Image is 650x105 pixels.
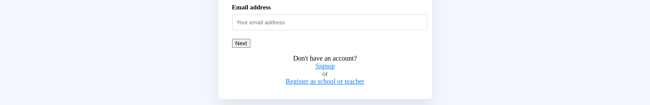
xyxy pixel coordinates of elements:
[286,78,365,85] a: Register as school or teacher
[232,4,271,11] label: Email address
[232,15,427,30] input: Your email address
[315,62,335,70] a: Signup
[232,55,418,62] div: Don't have an account?
[232,70,418,78] div: or
[232,39,250,48] button: Next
